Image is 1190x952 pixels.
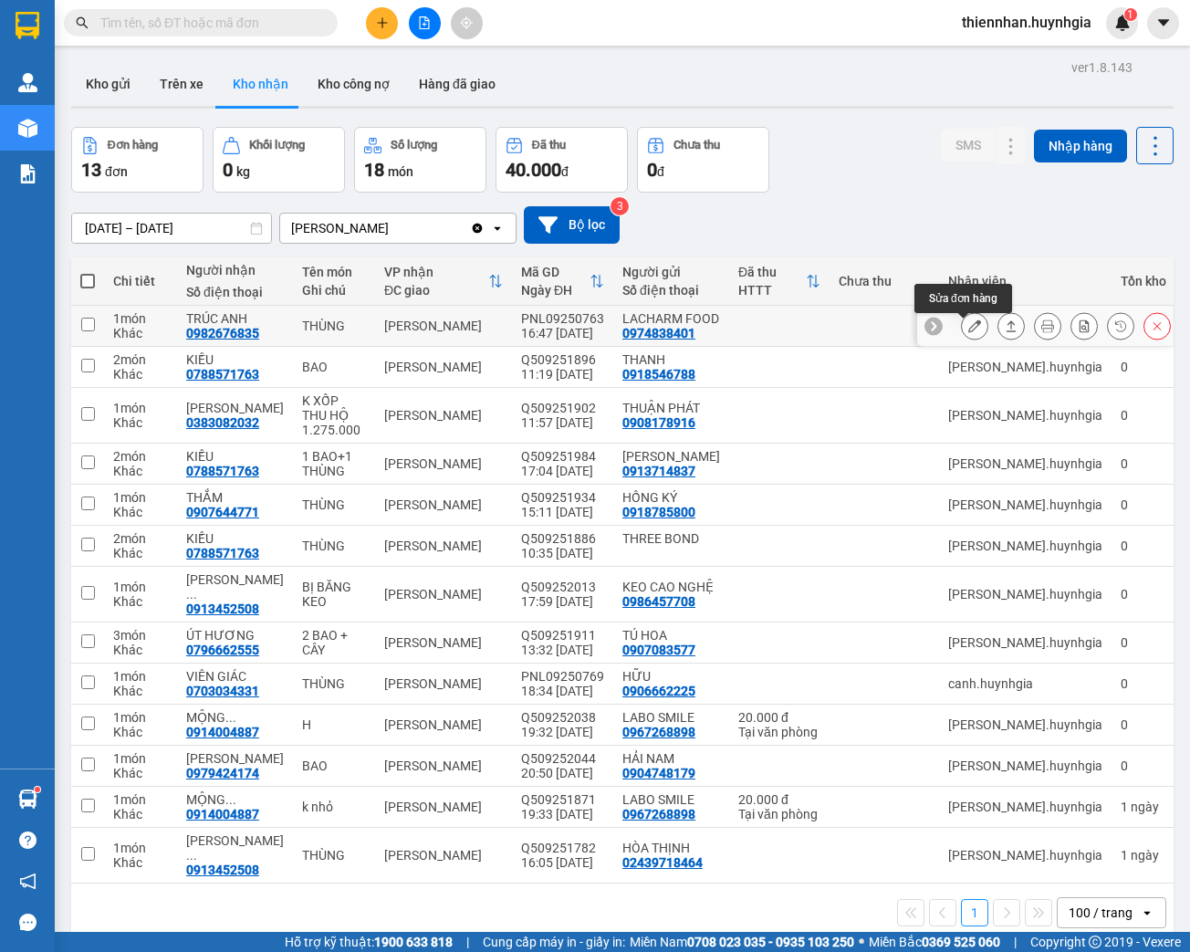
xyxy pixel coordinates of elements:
div: 0918546788 [622,367,695,382]
span: đ [657,164,664,179]
div: HẢI NAM [622,751,720,766]
span: 13 [81,159,101,181]
div: Khác [113,684,168,698]
span: Miền Nam [630,932,854,952]
span: đơn [105,164,128,179]
span: thiennhan.huynhgia [947,11,1106,34]
div: 20.000 đ [738,792,820,807]
div: Khác [113,807,168,821]
div: 0908178916 [622,415,695,430]
div: LACHARM FOOD [622,311,720,326]
div: Đã thu [532,139,566,152]
div: [PERSON_NAME] [384,848,503,863]
div: 20:50 [DATE] [521,766,604,780]
div: THÙNG [302,497,366,512]
div: 0982676835 [186,326,259,340]
div: HỒNG KÝ [622,490,720,505]
div: LABO SMILE [622,710,720,725]
div: HÒA THỊNH [622,841,720,855]
img: warehouse-icon [18,119,37,138]
div: 20.000 đ [738,710,820,725]
div: nguyen.huynhgia [948,497,1102,512]
div: 0 [1121,360,1166,374]
div: ver 1.8.143 [1071,58,1133,78]
div: 2 món [113,449,168,464]
div: 0796662555 [186,643,259,657]
div: Q509251934 [521,490,604,505]
button: Kho nhận [218,62,303,106]
div: HỮU [622,669,720,684]
span: question-circle [19,832,37,849]
span: món [388,164,413,179]
div: 19:32 [DATE] [521,725,604,739]
div: [PERSON_NAME] [174,37,320,59]
div: 0914004887 [186,725,259,739]
div: 1 món [113,792,168,807]
div: nguyen.huynhgia [948,360,1102,374]
div: 0918785800 [622,505,695,519]
span: ... [225,792,236,807]
div: LABO SMILE [622,792,720,807]
div: 17:59 [DATE] [521,594,604,609]
span: 18 [364,159,384,181]
div: nguyen.huynhgia [948,717,1102,732]
div: THÙNG [302,539,366,553]
div: 0383082032 [186,415,259,430]
div: 1 món [113,490,168,505]
span: copyright [1089,936,1101,948]
div: 1 món [113,401,168,415]
div: 1 [1121,848,1166,863]
div: 13:32 [DATE] [521,643,604,657]
div: THẮM [186,490,284,505]
div: TRÚC ANH [186,311,284,326]
span: Cung cấp máy in - giấy in: [483,932,625,952]
div: 02439718464 [622,855,703,870]
div: 0907644771 [186,505,259,519]
div: [PERSON_NAME] [384,587,503,602]
div: [PERSON_NAME] [384,360,503,374]
strong: 0369 525 060 [922,935,1000,949]
div: Chưa thu [839,274,930,288]
svg: open [1140,905,1154,920]
div: THREE BOND [622,531,720,546]
div: Khác [113,766,168,780]
div: Đã thu [738,265,806,279]
div: 0788571763 [186,546,259,560]
div: Khác [113,643,168,657]
div: Khác [113,546,168,560]
span: file-add [418,16,431,29]
div: Khác [113,725,168,739]
span: notification [19,873,37,890]
button: 1 [961,899,988,926]
strong: 1900 633 818 [374,935,453,949]
div: 0913714837 [622,464,695,478]
div: Khác [113,464,168,478]
div: [PERSON_NAME] [291,219,389,237]
button: aim [451,7,483,39]
div: Q509251886 [521,531,604,546]
span: Hỗ trợ kỹ thuật: [285,932,453,952]
div: 0 [1121,635,1166,650]
div: nguyen.huynhgia [948,848,1102,863]
span: đ [561,164,569,179]
div: 15:11 [DATE] [521,505,604,519]
div: LÂM THỦY SẢN [186,833,284,863]
div: 11:19 [DATE] [521,367,604,382]
div: 16:47 [DATE] [521,326,604,340]
div: Q509251871 [521,792,604,807]
div: Số điện thoại [622,283,720,298]
div: TRÚC NGỌC [186,401,284,415]
div: Tồn kho [1121,274,1166,288]
div: HÙNG VÂN [622,449,720,464]
div: [PERSON_NAME] [384,800,503,814]
button: Đã thu40.000đ [496,127,628,193]
div: Khác [113,855,168,870]
div: Ngày ĐH [521,283,590,298]
button: Trên xe [145,62,218,106]
div: Khác [113,367,168,382]
div: Mã GD [521,265,590,279]
input: Selected Diên Khánh. [391,219,392,237]
div: Tên món [302,265,366,279]
span: ⚪️ [859,938,864,946]
div: [PERSON_NAME] [384,758,503,773]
